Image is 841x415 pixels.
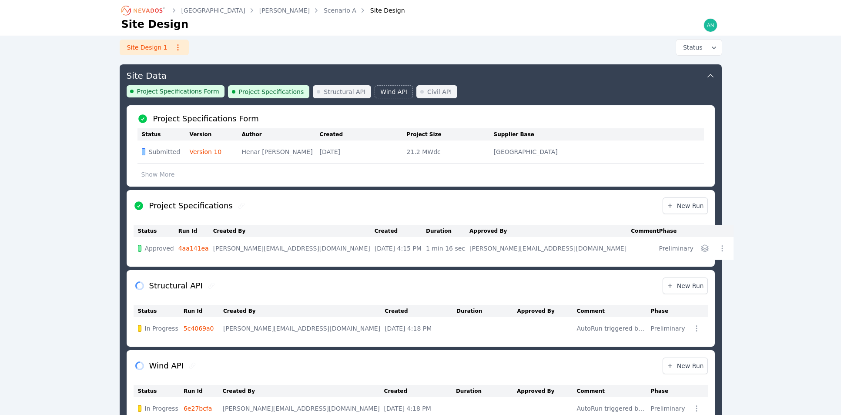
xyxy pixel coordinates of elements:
div: 1 min 16 sec [426,244,465,253]
th: Run Id [184,385,223,397]
button: Show More [137,166,179,183]
span: New Run [667,201,704,210]
button: Status [676,40,722,55]
span: Approved [145,244,174,253]
span: Project Specifications Form [137,87,219,96]
a: [PERSON_NAME] [259,6,310,15]
div: AutoRun triggered by completion of project-specifications [576,404,646,413]
td: [PERSON_NAME][EMAIL_ADDRESS][DOMAIN_NAME] [469,237,631,260]
th: Comment [576,385,650,397]
th: Project Size [407,128,494,141]
td: Henar [PERSON_NAME] [242,141,320,164]
th: Created By [213,225,375,237]
td: 21.2 MWdc [407,141,494,164]
nav: Breadcrumb [121,3,405,17]
a: 5c4069a0 [184,325,214,332]
th: Created [320,128,407,141]
th: Duration [456,305,517,317]
span: New Run [667,361,704,370]
a: Site Design 1 [120,40,189,55]
h2: Project Specifications [149,200,233,212]
td: [PERSON_NAME][EMAIL_ADDRESS][DOMAIN_NAME] [223,317,385,340]
th: Author [242,128,320,141]
a: New Run [663,197,708,214]
th: Status [134,225,178,237]
h2: Project Specifications Form [153,113,259,125]
th: Status [134,305,184,317]
th: Comment [576,305,650,317]
img: andrew@nevados.solar [704,18,717,32]
th: Approved By [517,385,576,397]
h1: Site Design [121,17,189,31]
th: Phase [659,225,698,237]
div: Preliminary [659,244,694,253]
th: Duration [456,385,517,397]
a: New Run [663,278,708,294]
div: AutoRun triggered by completion of project-specifications [576,324,646,333]
th: Phase [650,385,689,397]
span: Structural API [324,87,365,96]
h3: Site Data [127,70,167,82]
h2: Structural API [149,280,203,292]
th: Created [375,225,426,237]
div: Preliminary [650,404,685,413]
th: Approved By [517,305,577,317]
span: In Progress [145,324,178,333]
th: Created By [223,305,385,317]
td: [PERSON_NAME][EMAIL_ADDRESS][DOMAIN_NAME] [213,237,375,260]
span: Status [680,43,703,52]
th: Status [137,128,190,141]
h2: Wind API [149,360,184,372]
div: Preliminary [650,324,685,333]
td: [DATE] 4:18 PM [385,317,456,340]
th: Run Id [184,305,223,317]
th: Version [190,128,242,141]
button: Site Data [127,64,715,85]
th: Status [134,385,184,397]
th: Created [384,385,456,397]
span: In Progress [145,404,178,413]
th: Created By [223,385,384,397]
a: [GEOGRAPHIC_DATA] [181,6,245,15]
th: Duration [426,225,469,237]
a: 6e27bcfa [184,405,212,412]
th: Approved By [469,225,631,237]
td: [GEOGRAPHIC_DATA] [494,141,581,164]
span: New Run [667,281,704,290]
span: Wind API [380,87,407,96]
td: [DATE] 4:15 PM [375,237,426,260]
div: Submitted [142,147,183,156]
a: Scenario A [324,6,356,15]
td: [DATE] [320,141,407,164]
th: Phase [650,305,689,317]
span: Civil API [427,87,452,96]
span: Project Specifications [239,87,304,96]
th: Supplier Base [494,128,581,141]
th: Created [385,305,456,317]
a: New Run [663,358,708,374]
th: Run Id [178,225,213,237]
a: 4aa141ea [178,245,209,252]
th: Comment [631,225,659,237]
a: Version 10 [190,148,222,155]
div: Site Design [358,6,405,15]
